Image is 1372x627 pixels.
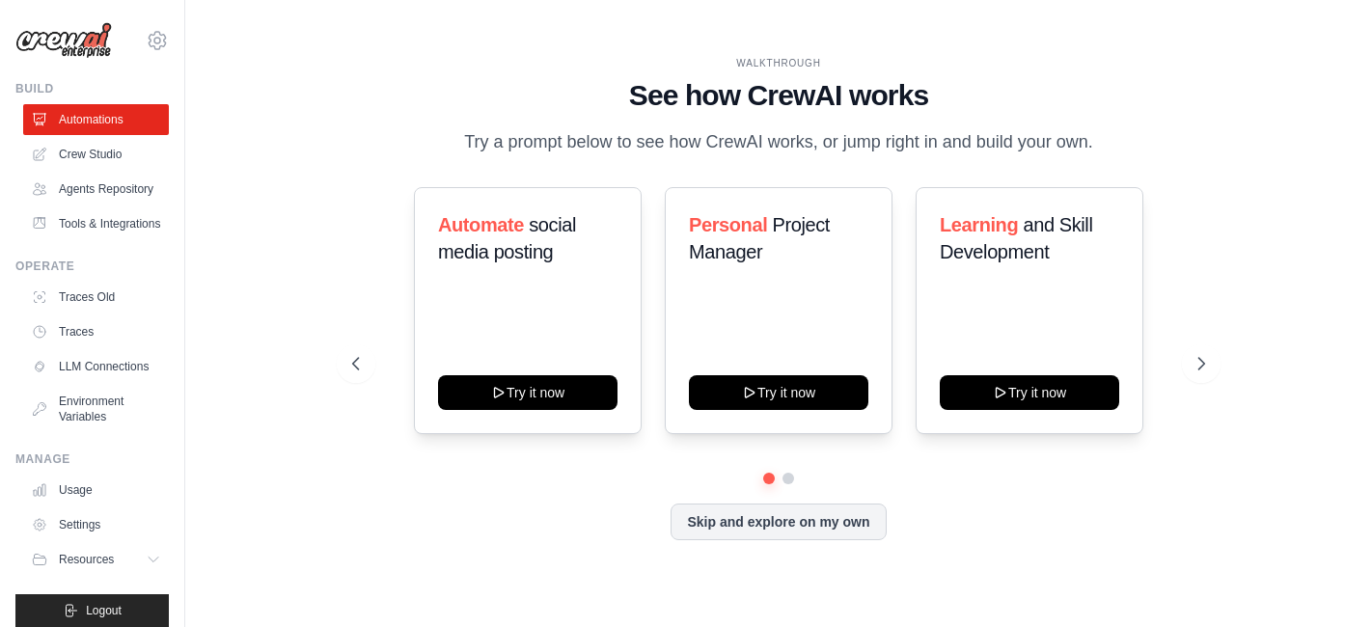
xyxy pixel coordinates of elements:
[23,174,169,204] a: Agents Repository
[438,214,524,235] span: Automate
[23,544,169,575] button: Resources
[438,375,617,410] button: Try it now
[23,386,169,432] a: Environment Variables
[454,128,1103,156] p: Try a prompt below to see how CrewAI works, or jump right in and build your own.
[671,504,886,540] button: Skip and explore on my own
[15,22,112,59] img: Logo
[23,139,169,170] a: Crew Studio
[23,104,169,135] a: Automations
[940,214,1018,235] span: Learning
[1276,534,1372,627] iframe: Chat Widget
[15,451,169,467] div: Manage
[23,282,169,313] a: Traces Old
[23,351,169,382] a: LLM Connections
[23,208,169,239] a: Tools & Integrations
[940,375,1119,410] button: Try it now
[15,594,169,627] button: Logout
[23,509,169,540] a: Settings
[689,214,830,262] span: Project Manager
[352,56,1206,70] div: WALKTHROUGH
[15,81,169,96] div: Build
[86,603,122,618] span: Logout
[23,316,169,347] a: Traces
[438,214,576,262] span: social media posting
[15,259,169,274] div: Operate
[689,375,868,410] button: Try it now
[59,552,114,567] span: Resources
[689,214,767,235] span: Personal
[352,78,1206,113] h1: See how CrewAI works
[23,475,169,505] a: Usage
